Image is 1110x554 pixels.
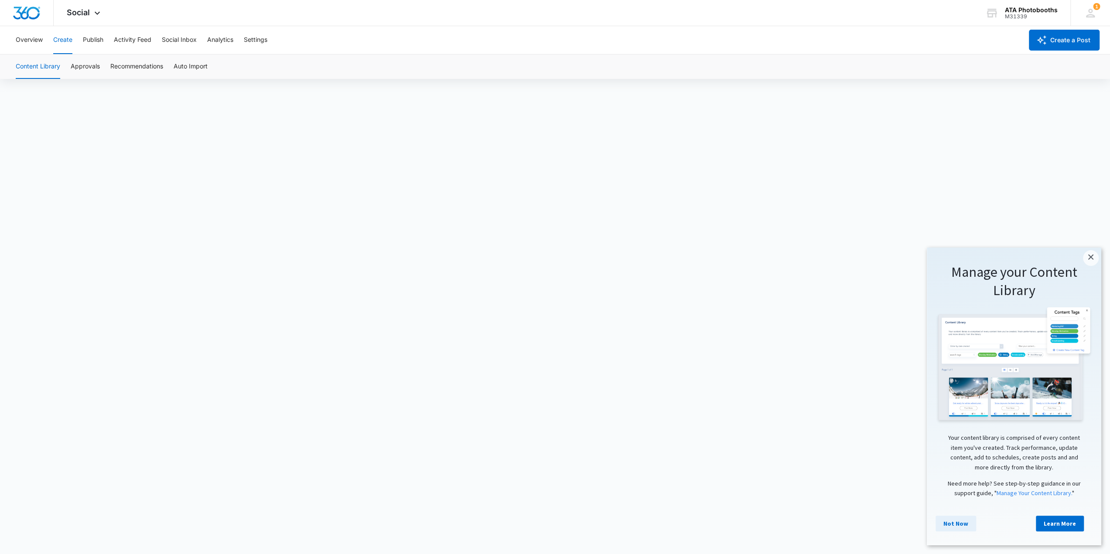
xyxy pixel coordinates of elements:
[67,8,90,17] span: Social
[156,3,172,18] a: Close modal
[162,26,197,54] button: Social Inbox
[110,54,163,79] button: Recommendations
[174,54,208,79] button: Auto Import
[9,185,166,224] p: Your content library is comprised of every content item you've created. Track performance, update...
[70,241,145,249] a: Manage Your Content Library.
[109,268,157,284] a: Learn More
[9,231,166,251] p: Need more help? See step-by-step guidance in our support guide, " "
[9,268,49,284] a: Not Now
[83,26,103,54] button: Publish
[1093,3,1100,10] div: notifications count
[207,26,233,54] button: Analytics
[244,26,267,54] button: Settings
[1029,30,1100,51] button: Create a Post
[1005,7,1058,14] div: account name
[114,26,151,54] button: Activity Feed
[71,54,100,79] button: Approvals
[16,26,43,54] button: Overview
[1005,14,1058,20] div: account id
[9,16,166,52] h1: Manage your Content Library
[16,54,60,79] button: Content Library
[53,26,72,54] button: Create
[1093,3,1100,10] span: 1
